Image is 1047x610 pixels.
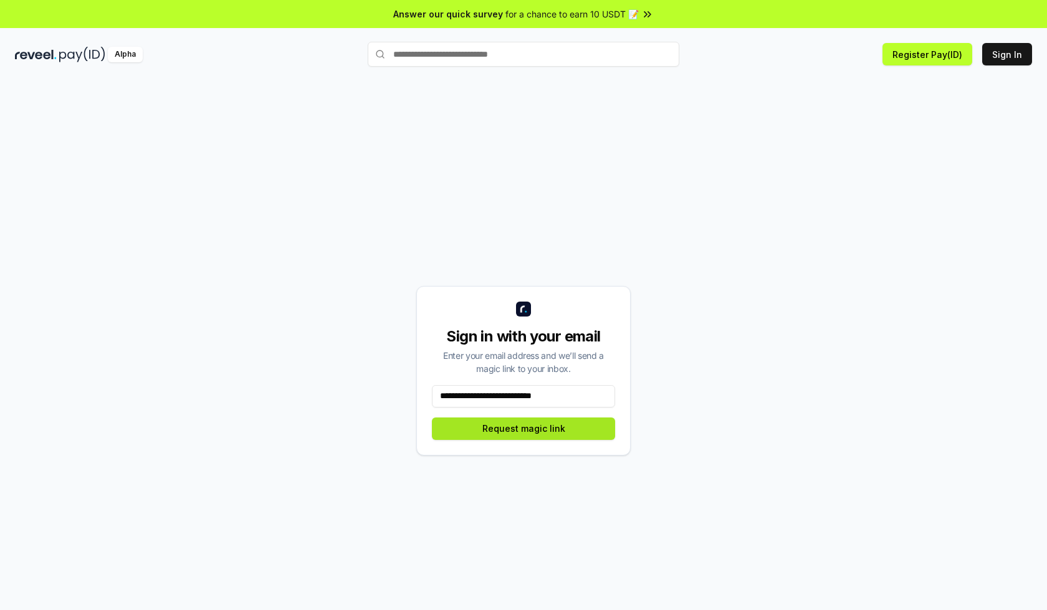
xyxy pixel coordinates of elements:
button: Register Pay(ID) [882,43,972,65]
button: Sign In [982,43,1032,65]
img: logo_small [516,302,531,317]
span: Answer our quick survey [393,7,503,21]
div: Sign in with your email [432,326,615,346]
div: Alpha [108,47,143,62]
div: Enter your email address and we’ll send a magic link to your inbox. [432,349,615,375]
img: reveel_dark [15,47,57,62]
button: Request magic link [432,417,615,440]
span: for a chance to earn 10 USDT 📝 [505,7,639,21]
img: pay_id [59,47,105,62]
